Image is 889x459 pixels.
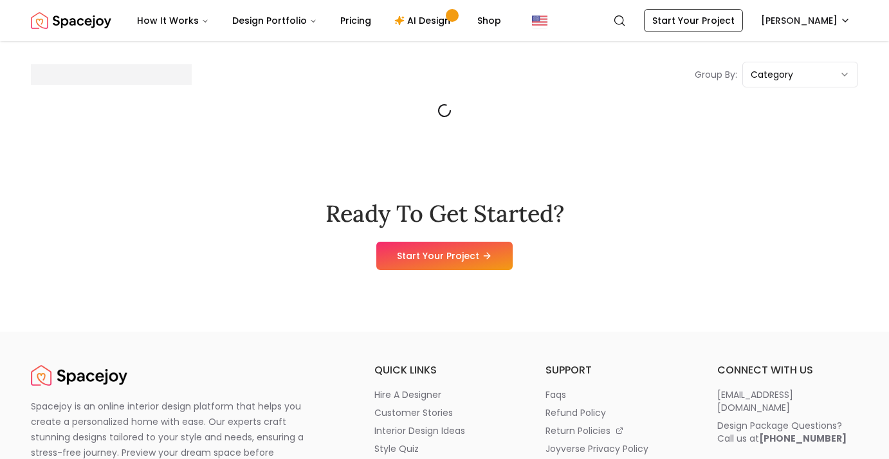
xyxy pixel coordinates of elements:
img: Spacejoy Logo [31,363,127,388]
a: return policies [545,424,686,437]
nav: Main [127,8,511,33]
img: Spacejoy Logo [31,8,111,33]
button: [PERSON_NAME] [753,9,858,32]
a: refund policy [545,406,686,419]
b: [PHONE_NUMBER] [759,432,847,445]
a: AI Design [384,8,464,33]
a: customer stories [374,406,515,419]
p: customer stories [374,406,453,419]
a: hire a designer [374,388,515,401]
p: style quiz [374,442,419,455]
h6: support [545,363,686,378]
p: faqs [545,388,566,401]
a: faqs [545,388,686,401]
img: United States [532,13,547,28]
a: Design Package Questions?Call us at[PHONE_NUMBER] [717,419,858,445]
button: How It Works [127,8,219,33]
a: Pricing [330,8,381,33]
p: joyverse privacy policy [545,442,648,455]
h6: quick links [374,363,515,378]
a: Shop [467,8,511,33]
p: hire a designer [374,388,441,401]
p: return policies [545,424,610,437]
p: refund policy [545,406,606,419]
p: Group By: [695,68,737,81]
div: Design Package Questions? Call us at [717,419,847,445]
button: Design Portfolio [222,8,327,33]
a: Start Your Project [644,9,743,32]
a: style quiz [374,442,515,455]
a: Spacejoy [31,8,111,33]
p: interior design ideas [374,424,465,437]
a: joyverse privacy policy [545,442,686,455]
a: interior design ideas [374,424,515,437]
a: Spacejoy [31,363,127,388]
h6: connect with us [717,363,858,378]
h2: Ready To Get Started? [325,201,564,226]
a: [EMAIL_ADDRESS][DOMAIN_NAME] [717,388,858,414]
a: Start Your Project [376,242,513,270]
